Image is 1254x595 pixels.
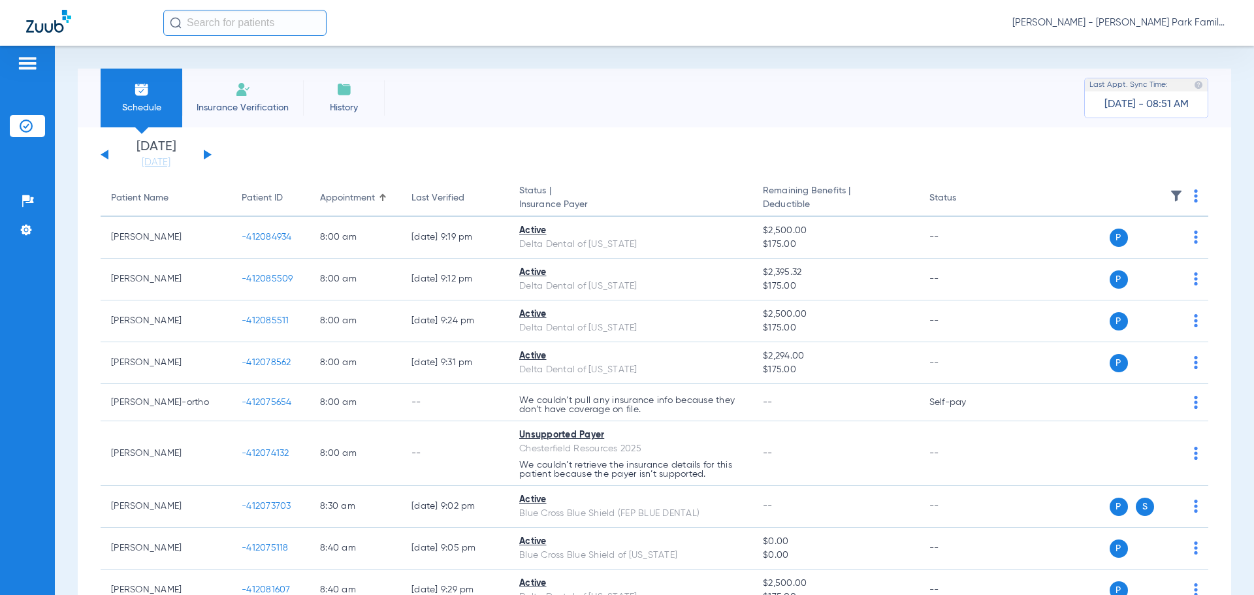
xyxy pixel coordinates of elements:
[26,10,71,33] img: Zuub Logo
[763,280,908,293] span: $175.00
[763,349,908,363] span: $2,294.00
[401,384,509,421] td: --
[519,198,742,212] span: Insurance Payer
[313,101,375,114] span: History
[401,342,509,384] td: [DATE] 9:31 PM
[401,259,509,300] td: [DATE] 9:12 PM
[763,308,908,321] span: $2,500.00
[1104,98,1189,111] span: [DATE] - 08:51 AM
[320,191,375,205] div: Appointment
[1110,539,1128,558] span: P
[519,460,742,479] p: We couldn’t retrieve the insurance details for this patient because the payer isn’t supported.
[763,363,908,377] span: $175.00
[763,224,908,238] span: $2,500.00
[310,217,401,259] td: 8:00 AM
[519,266,742,280] div: Active
[101,217,231,259] td: [PERSON_NAME]
[401,421,509,486] td: --
[242,398,292,407] span: -412075654
[242,543,289,553] span: -412075118
[919,259,1007,300] td: --
[101,384,231,421] td: [PERSON_NAME]-ortho
[101,528,231,570] td: [PERSON_NAME]
[310,384,401,421] td: 8:00 AM
[519,493,742,507] div: Active
[519,428,742,442] div: Unsupported Payer
[919,421,1007,486] td: --
[519,224,742,238] div: Active
[752,180,918,217] th: Remaining Benefits |
[170,17,182,29] img: Search Icon
[919,342,1007,384] td: --
[101,259,231,300] td: [PERSON_NAME]
[242,274,293,283] span: -412085509
[1110,229,1128,247] span: P
[763,398,773,407] span: --
[1170,189,1183,202] img: filter.svg
[242,191,299,205] div: Patient ID
[192,101,293,114] span: Insurance Verification
[101,421,231,486] td: [PERSON_NAME]
[111,191,169,205] div: Patient Name
[1110,498,1128,516] span: P
[919,217,1007,259] td: --
[519,363,742,377] div: Delta Dental of [US_STATE]
[401,217,509,259] td: [DATE] 9:19 PM
[1089,78,1168,91] span: Last Appt. Sync Time:
[411,191,464,205] div: Last Verified
[242,233,292,242] span: -412084934
[163,10,327,36] input: Search for patients
[111,191,221,205] div: Patient Name
[134,82,150,97] img: Schedule
[519,535,742,549] div: Active
[1012,16,1228,29] span: [PERSON_NAME] - [PERSON_NAME] Park Family Dentistry
[1194,356,1198,369] img: group-dot-blue.svg
[401,528,509,570] td: [DATE] 9:05 PM
[242,585,291,594] span: -412081607
[1194,231,1198,244] img: group-dot-blue.svg
[310,486,401,528] td: 8:30 AM
[101,342,231,384] td: [PERSON_NAME]
[519,507,742,521] div: Blue Cross Blue Shield (FEP BLUE DENTAL)
[401,300,509,342] td: [DATE] 9:24 PM
[1194,189,1198,202] img: group-dot-blue.svg
[117,156,195,169] a: [DATE]
[1110,354,1128,372] span: P
[519,280,742,293] div: Delta Dental of [US_STATE]
[763,502,773,511] span: --
[1194,272,1198,285] img: group-dot-blue.svg
[1194,541,1198,555] img: group-dot-blue.svg
[509,180,752,217] th: Status |
[1110,312,1128,330] span: P
[519,308,742,321] div: Active
[519,349,742,363] div: Active
[117,140,195,169] li: [DATE]
[242,358,291,367] span: -412078562
[310,528,401,570] td: 8:40 AM
[242,191,283,205] div: Patient ID
[310,259,401,300] td: 8:00 AM
[1110,270,1128,289] span: P
[519,396,742,414] p: We couldn’t pull any insurance info because they don’t have coverage on file.
[519,442,742,456] div: Chesterfield Resources 2025
[1136,498,1154,516] span: S
[763,577,908,590] span: $2,500.00
[763,238,908,251] span: $175.00
[310,421,401,486] td: 8:00 AM
[1194,500,1198,513] img: group-dot-blue.svg
[763,449,773,458] span: --
[101,486,231,528] td: [PERSON_NAME]
[519,577,742,590] div: Active
[401,486,509,528] td: [DATE] 9:02 PM
[763,321,908,335] span: $175.00
[1194,314,1198,327] img: group-dot-blue.svg
[242,316,289,325] span: -412085511
[919,300,1007,342] td: --
[1194,396,1198,409] img: group-dot-blue.svg
[919,528,1007,570] td: --
[411,191,498,205] div: Last Verified
[763,549,908,562] span: $0.00
[17,56,38,71] img: hamburger-icon
[919,486,1007,528] td: --
[1194,447,1198,460] img: group-dot-blue.svg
